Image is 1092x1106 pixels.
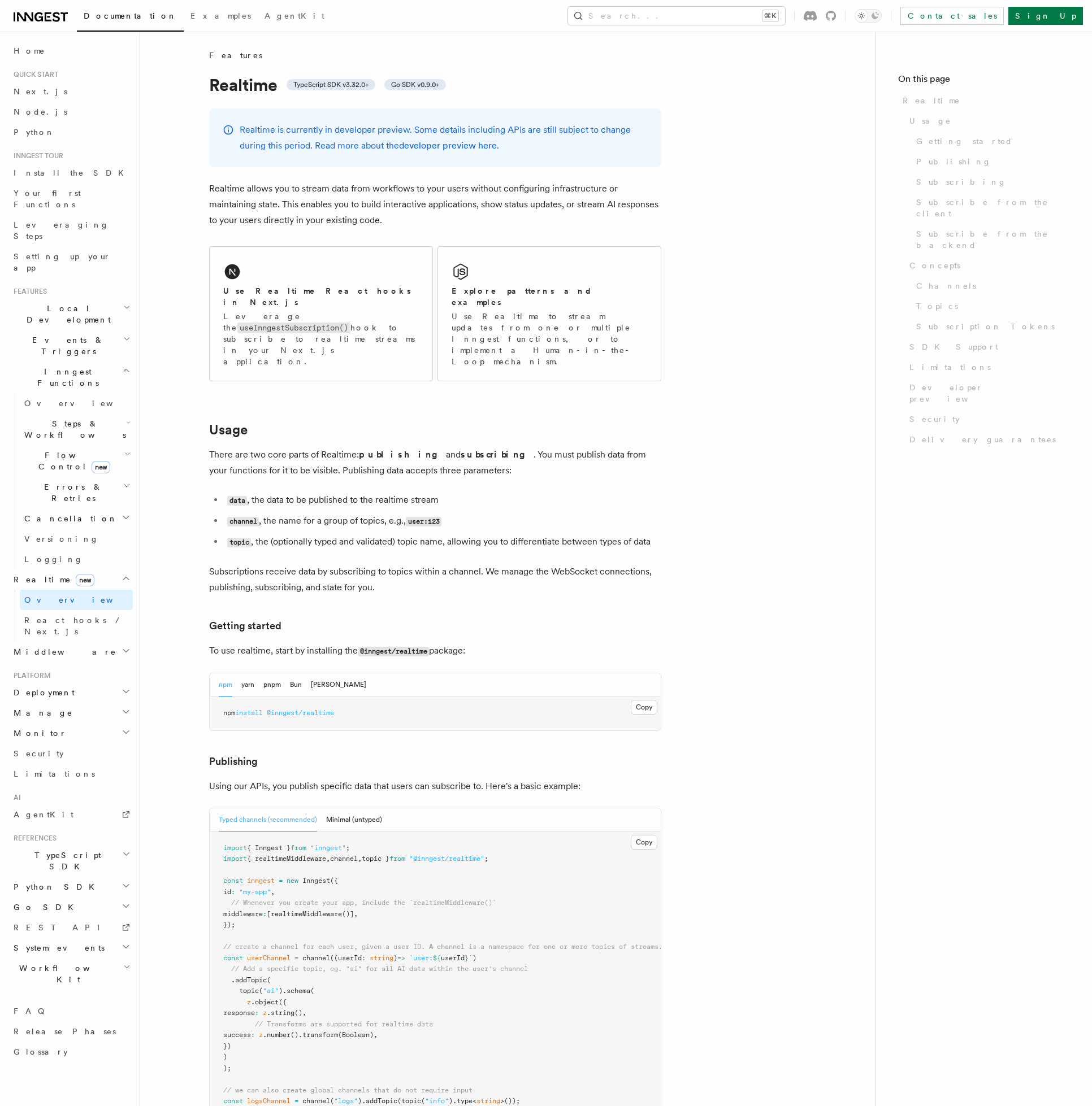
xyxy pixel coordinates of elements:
button: TypeScript SDK [9,845,133,877]
p: Subscriptions receive data by subscribing to topics within a channel. We manage the WebSocket con... [209,564,661,595]
span: Workflow Kit [9,963,123,985]
a: Python [9,122,133,142]
span: Your first Functions [14,189,81,209]
span: ) [473,954,476,962]
strong: subscribing [461,449,534,460]
span: }); [223,921,235,929]
button: Flow Controlnew [20,445,133,477]
a: AgentKit [258,3,331,31]
span: channel [302,1097,330,1105]
span: topic [401,1097,421,1105]
span: , [326,855,330,863]
span: { realtimeMiddleware [247,855,326,863]
span: "ai" [263,987,279,995]
span: .string [267,1009,294,1017]
span: REST API [14,923,110,932]
span: .object [251,998,279,1006]
span: Release Phases [14,1027,116,1036]
span: Cancellation [20,513,118,524]
span: "inngest" [310,844,346,852]
span: ) [358,1097,362,1105]
span: References [9,834,57,843]
span: (Boolean) [338,1031,374,1039]
span: }) [223,1042,231,1050]
span: Channels [916,280,976,291]
span: logsChannel [247,1097,291,1105]
a: developer preview here [399,140,497,151]
span: .number [263,1031,291,1039]
span: Subscribe from the client [916,197,1069,219]
span: Steps & Workflows [20,418,126,441]
code: channel [227,517,259,526]
button: Workflow Kit [9,958,133,990]
span: z [259,1031,263,1039]
span: Manage [9,707,73,719]
span: SDK Support [909,341,998,352]
span: = [294,1097,298,1105]
span: Overview [24,399,141,408]
span: Realtime [903,95,960,106]
span: z [247,998,251,1006]
button: Errors & Retries [20,477,133,508]
span: new [92,461,110,473]
code: useInngestSubscription() [237,323,350,333]
a: Subscribing [912,172,1069,192]
a: Usage [209,422,248,438]
span: , [271,888,275,896]
span: Home [14,45,45,56]
a: Explore patterns and examplesUse Realtime to stream updates from one or multiple Inngest function... [437,246,661,381]
span: Python SDK [9,881,101,892]
span: ; [484,855,488,863]
span: ( [397,1097,401,1105]
a: Publishing [912,151,1069,172]
a: Install the SDK [9,163,133,183]
span: Logging [24,555,83,564]
span: Security [14,749,64,758]
span: .addTopic [231,976,267,984]
span: .transform [298,1031,338,1039]
a: Getting started [912,131,1069,151]
span: Leveraging Steps [14,220,109,241]
span: // Add a specific topic, eg. "ai" for all AI data within the user's channel [231,965,528,973]
span: id [223,888,231,896]
span: : [255,1009,259,1017]
span: : [362,954,366,962]
span: Platform [9,671,51,680]
a: Home [9,41,133,61]
span: Subscription Tokens [916,321,1055,332]
h2: Use Realtime React hooks in Next.js [223,285,419,308]
span: ( [330,1097,334,1105]
span: // Whenever you create your app, include the `realtimeMiddleware()` [231,899,496,907]
span: .schema [283,987,310,995]
a: Security [9,743,133,764]
span: // Transforms are supported for realtime data [255,1020,433,1028]
button: Inngest Functions [9,362,133,393]
span: import [223,844,247,852]
span: import [223,855,247,863]
span: Go SDK [9,902,80,913]
span: from [389,855,405,863]
span: : [263,910,267,918]
span: ` [469,954,473,962]
span: TypeScript SDK v3.32.0+ [293,80,369,89]
span: = [279,877,283,885]
span: response [223,1009,255,1017]
span: channel [302,954,330,962]
button: Python SDK [9,877,133,897]
div: Inngest Functions [9,393,133,569]
a: Documentation [77,3,184,32]
span: : [231,888,235,896]
code: user:123 [406,517,441,526]
span: install [235,709,263,717]
a: Developer preview [905,377,1069,409]
a: FAQ [9,1001,133,1021]
button: Steps & Workflows [20,413,133,445]
a: AgentKit [9,804,133,825]
span: () [291,1031,298,1039]
span: new [287,877,298,885]
span: Features [9,287,47,296]
p: Realtime is currently in developer preview. Some details including APIs are still subject to chan... [240,122,648,154]
span: ) [223,1053,227,1061]
button: Realtimenew [9,569,133,590]
span: System events [9,942,105,953]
